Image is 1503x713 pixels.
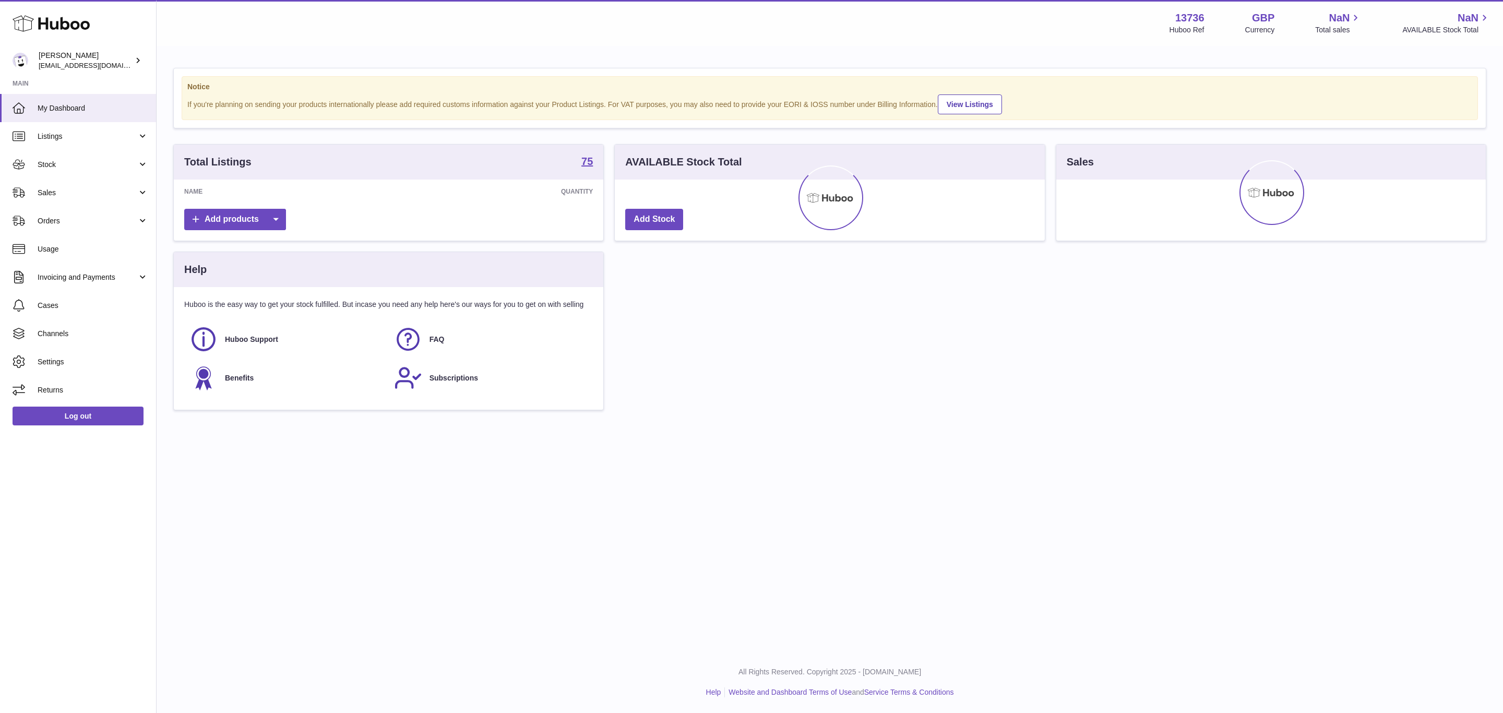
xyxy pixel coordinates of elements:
[1329,11,1350,25] span: NaN
[39,61,153,69] span: [EMAIL_ADDRESS][DOMAIN_NAME]
[625,209,683,230] a: Add Stock
[357,180,603,204] th: Quantity
[189,325,384,353] a: Huboo Support
[1245,25,1275,35] div: Currency
[38,385,148,395] span: Returns
[39,51,133,70] div: [PERSON_NAME]
[13,53,28,68] img: internalAdmin-13736@internal.huboo.com
[1170,25,1204,35] div: Huboo Ref
[38,244,148,254] span: Usage
[1402,25,1490,35] span: AVAILABLE Stock Total
[1458,11,1478,25] span: NaN
[225,373,254,383] span: Benefits
[184,263,207,277] h3: Help
[38,103,148,113] span: My Dashboard
[187,82,1472,92] strong: Notice
[430,335,445,344] span: FAQ
[1252,11,1274,25] strong: GBP
[174,180,357,204] th: Name
[725,687,953,697] li: and
[581,156,593,167] strong: 75
[184,209,286,230] a: Add products
[184,300,593,310] p: Huboo is the easy way to get your stock fulfilled. But incase you need any help here's our ways f...
[38,301,148,311] span: Cases
[38,272,137,282] span: Invoicing and Payments
[38,216,137,226] span: Orders
[938,94,1002,114] a: View Listings
[581,156,593,169] a: 75
[38,160,137,170] span: Stock
[1175,11,1204,25] strong: 13736
[38,357,148,367] span: Settings
[1315,25,1362,35] span: Total sales
[706,688,721,696] a: Help
[394,364,588,392] a: Subscriptions
[729,688,852,696] a: Website and Dashboard Terms of Use
[1067,155,1094,169] h3: Sales
[394,325,588,353] a: FAQ
[13,407,144,425] a: Log out
[430,373,478,383] span: Subscriptions
[625,155,742,169] h3: AVAILABLE Stock Total
[189,364,384,392] a: Benefits
[1402,11,1490,35] a: NaN AVAILABLE Stock Total
[184,155,252,169] h3: Total Listings
[38,329,148,339] span: Channels
[225,335,278,344] span: Huboo Support
[187,93,1472,114] div: If you're planning on sending your products internationally please add required customs informati...
[1315,11,1362,35] a: NaN Total sales
[165,667,1495,677] p: All Rights Reserved. Copyright 2025 - [DOMAIN_NAME]
[864,688,954,696] a: Service Terms & Conditions
[38,132,137,141] span: Listings
[38,188,137,198] span: Sales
